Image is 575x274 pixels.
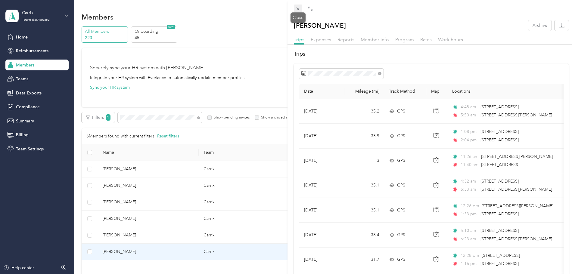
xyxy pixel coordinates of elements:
span: 12:28 pm [461,252,479,259]
span: 11:26 am [461,153,478,160]
span: GPS [397,256,405,263]
h2: Trips [294,50,569,58]
span: [STREET_ADDRESS] [480,137,519,143]
th: Map [426,84,447,99]
span: Rates [420,37,432,42]
span: [STREET_ADDRESS][PERSON_NAME] [480,187,552,192]
td: [DATE] [299,99,344,124]
th: Track Method [384,84,426,99]
span: GPS [397,182,405,189]
p: [PERSON_NAME] [294,20,346,31]
td: [DATE] [299,198,344,223]
span: GPS [397,108,405,115]
span: GPS [397,157,405,164]
td: [DATE] [299,149,344,173]
td: [DATE] [299,173,344,198]
span: Reports [337,37,354,42]
iframe: Everlance-gr Chat Button Frame [541,240,575,274]
span: 1:33 pm [461,211,478,217]
td: 3 [344,149,384,173]
span: [STREET_ADDRESS][PERSON_NAME] [481,154,553,159]
span: 1:08 pm [461,128,478,135]
span: 2:04 pm [461,137,478,143]
span: Expenses [311,37,331,42]
div: Close [291,12,306,23]
td: 35.1 [344,198,384,223]
span: [STREET_ADDRESS][PERSON_NAME] [482,203,553,208]
span: [STREET_ADDRESS][PERSON_NAME] [480,112,552,118]
td: [DATE] [299,124,344,148]
span: Program [395,37,414,42]
span: GPS [397,133,405,139]
td: [DATE] [299,248,344,272]
th: Date [299,84,344,99]
span: [STREET_ADDRESS][PERSON_NAME] [480,236,552,242]
span: Member info [361,37,389,42]
span: 11:40 am [461,162,478,168]
span: Trips [294,37,304,42]
span: 12:26 pm [461,203,479,209]
td: 35.2 [344,99,384,124]
span: 1:16 pm [461,260,478,267]
button: Archive [528,20,552,31]
th: Mileage (mi) [344,84,384,99]
span: [STREET_ADDRESS] [482,253,520,258]
td: 38.4 [344,223,384,247]
span: 5:33 am [461,186,478,193]
span: 5:50 am [461,112,478,119]
span: [STREET_ADDRESS] [480,129,519,134]
span: 5:10 am [461,227,478,234]
span: 4:32 am [461,178,478,185]
span: GPS [397,207,405,214]
span: 4:48 am [461,104,478,110]
span: 6:23 am [461,236,478,242]
span: Work hours [438,37,463,42]
td: [DATE] [299,223,344,247]
span: [STREET_ADDRESS] [480,104,519,109]
span: GPS [397,232,405,238]
span: [STREET_ADDRESS] [480,179,519,184]
td: 33.9 [344,124,384,148]
span: [STREET_ADDRESS] [480,211,519,217]
span: [STREET_ADDRESS] [481,162,519,167]
span: [STREET_ADDRESS] [480,228,519,233]
span: [STREET_ADDRESS] [480,261,519,266]
td: 35.1 [344,173,384,198]
td: 31.7 [344,248,384,272]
